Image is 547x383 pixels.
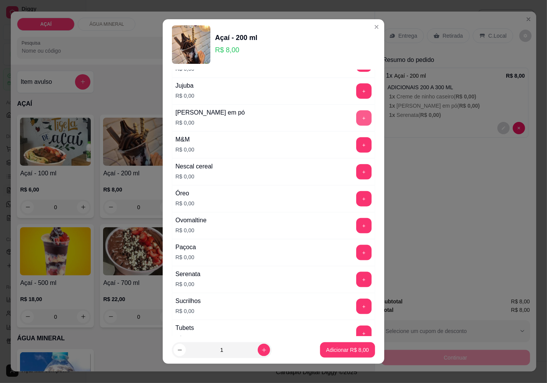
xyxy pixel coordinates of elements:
p: R$ 0,00 [175,334,194,342]
p: R$ 0,00 [175,226,207,234]
button: add [356,191,372,206]
p: R$ 0,00 [175,119,245,127]
button: increase-product-quantity [258,344,270,356]
div: Serenata [175,270,200,279]
p: R$ 0,00 [175,146,194,153]
button: add [356,110,372,126]
p: R$ 8,00 [215,45,257,55]
p: R$ 0,00 [175,200,194,207]
button: add [356,299,372,314]
button: add [356,218,372,233]
p: R$ 0,00 [175,280,200,288]
button: decrease-product-quantity [173,344,186,356]
button: add [356,272,372,287]
button: add [356,245,372,260]
p: R$ 0,00 [175,253,196,261]
div: Ovomaltine [175,216,207,225]
p: Adicionar R$ 8,00 [326,346,369,354]
div: Jujuba [175,81,194,90]
div: [PERSON_NAME] em pó [175,108,245,117]
img: product-image [172,25,210,64]
button: add [356,83,372,99]
div: Paçoca [175,243,196,252]
button: add [356,164,372,180]
div: Sucrilhos [175,296,201,306]
button: Close [370,21,383,33]
p: R$ 0,00 [175,173,213,180]
div: Açaí - 200 ml [215,32,257,43]
div: Óreo [175,189,194,198]
div: Nescal cereal [175,162,213,171]
p: R$ 0,00 [175,307,201,315]
button: add [356,326,372,341]
button: Adicionar R$ 8,00 [320,342,375,358]
div: Tubets [175,323,194,333]
p: R$ 0,00 [175,92,194,100]
div: M&M [175,135,194,144]
button: add [356,137,372,153]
